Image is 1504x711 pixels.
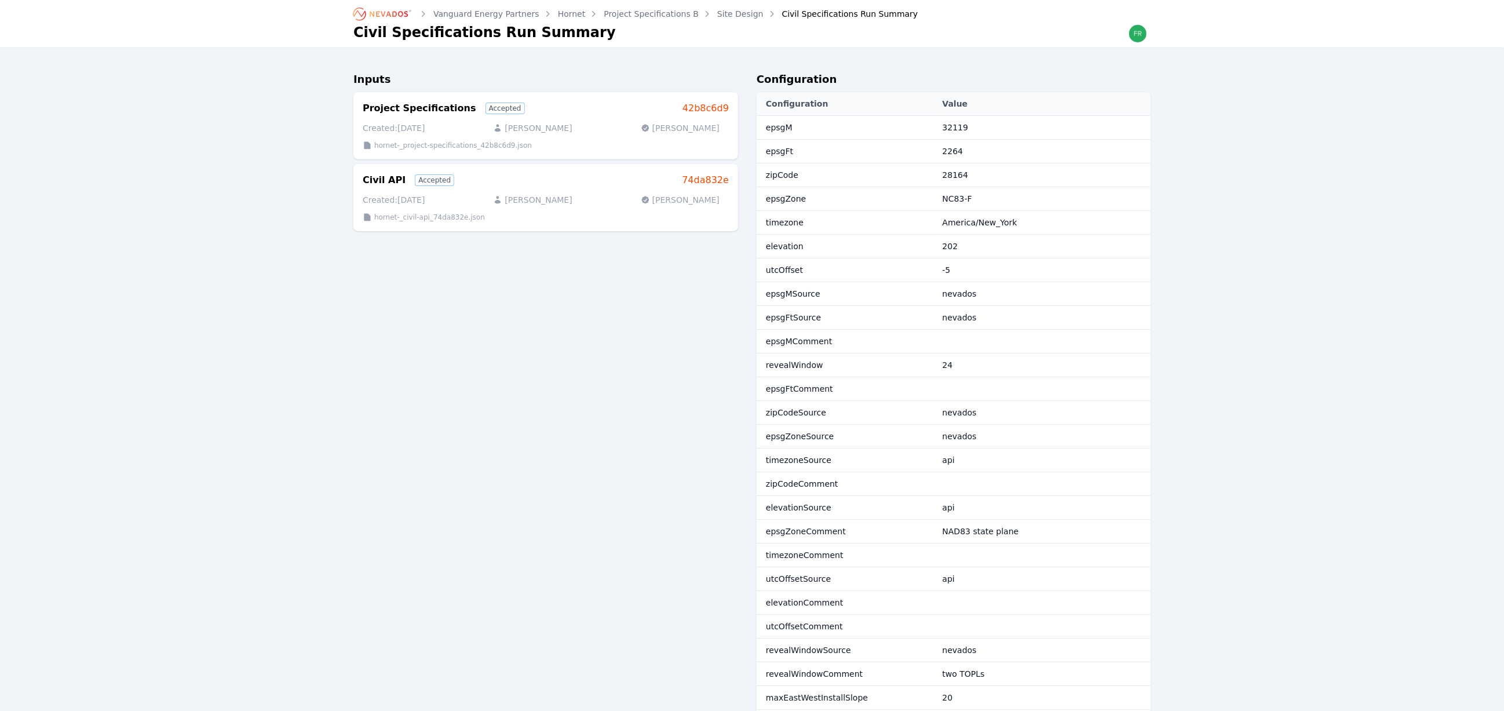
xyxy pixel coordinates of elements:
span: timezone [766,218,804,227]
a: Site Design [717,8,764,20]
span: revealWindow [766,360,823,370]
a: 42b8c6d9 [682,101,729,115]
nav: Breadcrumb [353,5,918,23]
p: [PERSON_NAME] [641,122,720,134]
h1: Civil Specifications Run Summary [353,23,616,42]
span: epsgFt [766,147,793,156]
td: api [937,496,1151,520]
span: epsgZone [766,194,806,203]
h3: Project Specifications [363,101,476,115]
p: [PERSON_NAME] [493,122,572,134]
th: Configuration [757,92,937,116]
span: epsgZoneComment [766,527,846,536]
td: api [937,567,1151,591]
span: elevationSource [766,503,831,512]
td: 202 [937,235,1151,258]
span: epsgFtComment [766,384,833,393]
td: nevados [937,639,1151,662]
span: elevation [766,242,804,251]
span: epsgM [766,123,793,132]
td: two TOPLs [937,662,1151,686]
td: 20 [937,686,1151,710]
td: NAD83 state plane [937,520,1151,544]
td: nevados [937,401,1151,425]
td: America/New_York [937,211,1151,235]
span: revealWindowSource [766,646,851,655]
p: [PERSON_NAME] [493,194,572,206]
th: Value [937,92,1151,116]
span: elevationComment [766,598,843,607]
span: utcOffsetSource [766,574,831,584]
td: 28164 [937,163,1151,187]
td: 2264 [937,140,1151,163]
td: api [937,449,1151,472]
td: nevados [937,282,1151,306]
div: Accepted [415,174,454,186]
span: timezoneComment [766,550,844,560]
span: timezoneSource [766,455,831,465]
div: Accepted [485,103,525,114]
a: Project Specifications B [604,8,699,20]
span: revealWindowComment [766,669,863,679]
a: 74da832e [682,173,729,187]
span: epsgMSource [766,289,820,298]
p: Created: [DATE] [363,194,425,206]
span: utcOffset [766,265,803,275]
td: NC83-F [937,187,1151,211]
td: 32119 [937,116,1151,140]
p: hornet-_project-specifications_42b8c6d9.json [374,141,532,150]
h2: Inputs [353,71,738,92]
td: nevados [937,306,1151,330]
span: utcOffsetComment [766,622,843,631]
span: epsgFtSource [766,313,821,322]
p: [PERSON_NAME] [641,194,720,206]
span: zipCodeComment [766,479,838,488]
h3: Civil API [363,173,406,187]
span: epsgZoneSource [766,432,834,441]
h2: Configuration [757,71,1151,92]
p: Created: [DATE] [363,122,425,134]
span: epsgMComment [766,337,832,346]
a: Hornet [558,8,586,20]
div: Civil Specifications Run Summary [766,8,918,20]
p: hornet-_civil-api_74da832e.json [374,213,485,222]
a: Vanguard Energy Partners [433,8,539,20]
td: -5 [937,258,1151,282]
td: 24 [937,353,1151,377]
span: zipCodeSource [766,408,826,417]
span: zipCode [766,170,798,180]
span: maxEastWestInstallSlope [766,693,868,702]
img: frida.manzo@nevados.solar [1129,24,1147,43]
td: nevados [937,425,1151,449]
